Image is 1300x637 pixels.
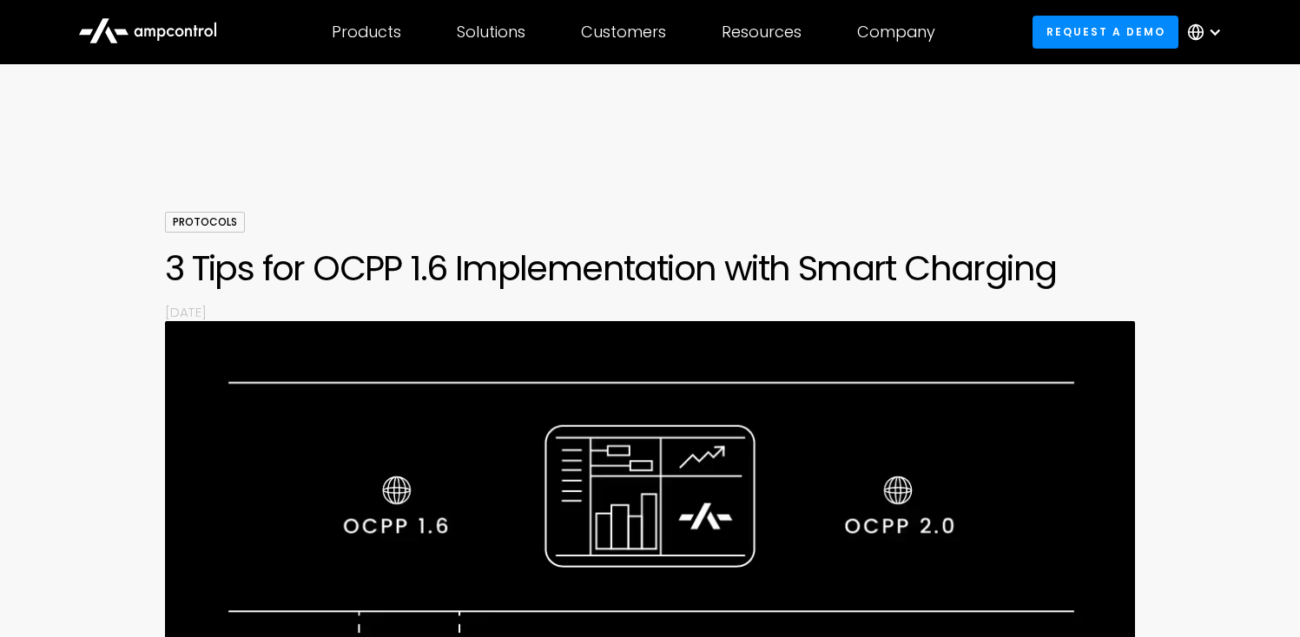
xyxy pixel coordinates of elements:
[332,23,401,42] div: Products
[581,23,666,42] div: Customers
[165,212,245,233] div: Protocols
[857,23,935,42] div: Company
[722,23,802,42] div: Resources
[457,23,525,42] div: Solutions
[165,247,1136,289] h1: 3 Tips for OCPP 1.6 Implementation with Smart Charging
[1033,16,1178,48] a: Request a demo
[165,303,1136,321] p: [DATE]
